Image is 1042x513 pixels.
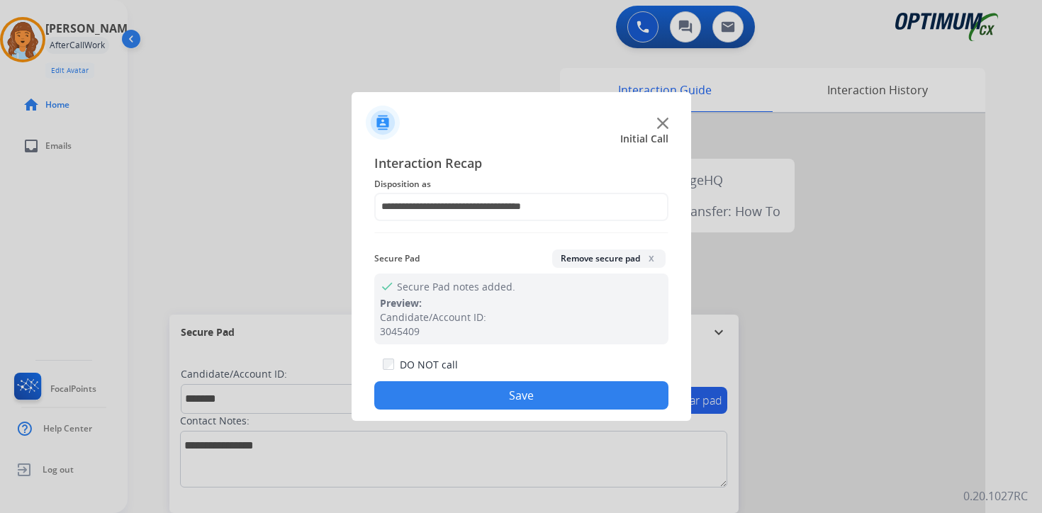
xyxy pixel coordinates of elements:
label: DO NOT call [400,358,458,372]
img: contact-recap-line.svg [374,232,668,233]
span: Disposition as [374,176,668,193]
span: Secure Pad [374,250,420,267]
div: Secure Pad notes added. [374,274,668,344]
span: x [646,252,657,264]
div: Candidate/Account ID: 3045409 [380,310,663,339]
span: Preview: [380,296,422,310]
button: Remove secure padx [552,249,666,268]
button: Save [374,381,668,410]
span: Initial Call [620,132,668,146]
span: Interaction Recap [374,153,668,176]
mat-icon: check [380,279,391,291]
img: contactIcon [366,106,400,140]
p: 0.20.1027RC [963,487,1028,504]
